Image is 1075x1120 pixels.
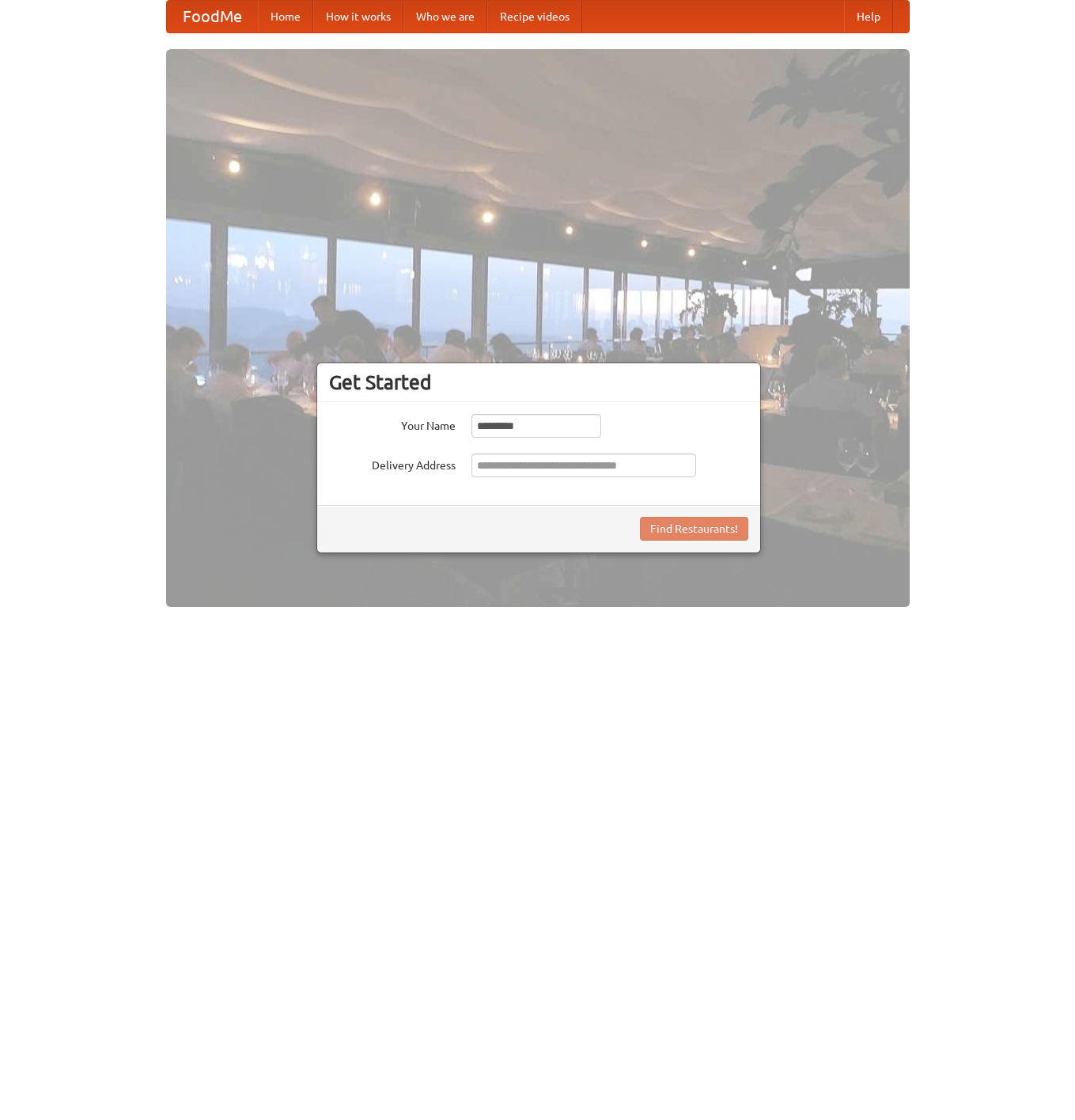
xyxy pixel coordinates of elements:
[487,1,582,32] a: Recipe videos
[313,1,403,32] a: How it works
[844,1,893,32] a: Help
[167,1,258,32] a: FoodMe
[329,370,748,394] h3: Get Started
[329,414,456,434] label: Your Name
[329,454,456,473] label: Delivery Address
[258,1,313,32] a: Home
[403,1,487,32] a: Who we are
[640,517,748,541] button: Find Restaurants!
